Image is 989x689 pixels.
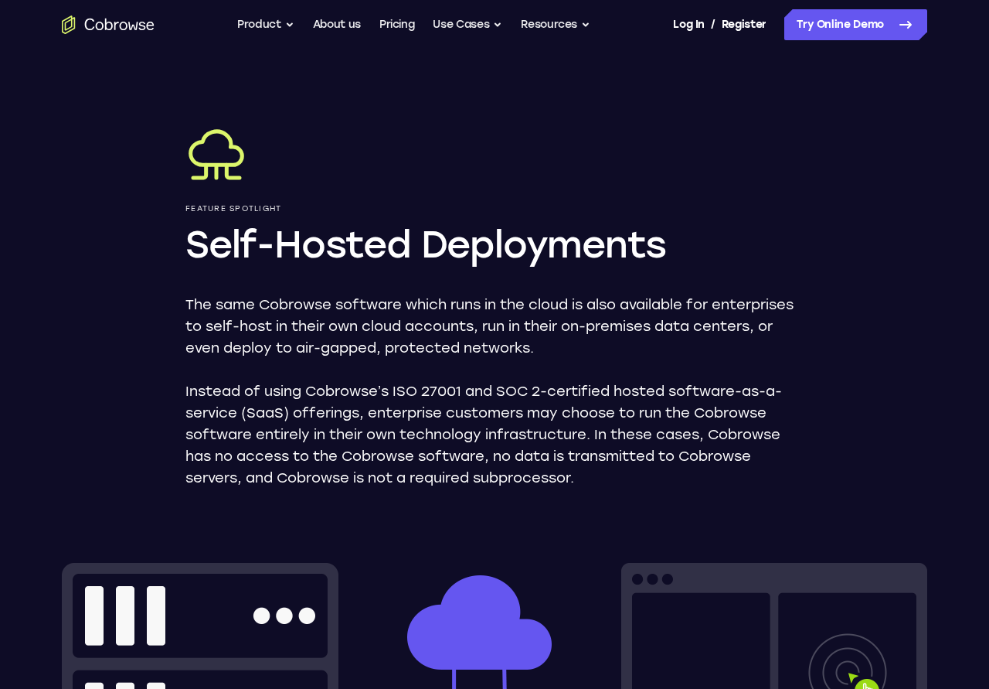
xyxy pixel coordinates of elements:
button: Use Cases [433,9,502,40]
p: Feature Spotlight [185,204,804,213]
a: Log In [673,9,704,40]
a: Pricing [379,9,415,40]
a: About us [313,9,361,40]
a: Go to the home page [62,15,155,34]
p: Instead of using Cobrowse’s ISO 27001 and SOC 2-certified hosted software-as-a-service (SaaS) off... [185,380,804,489]
img: Self-Hosted Deployments [185,124,247,186]
button: Product [237,9,294,40]
span: / [711,15,715,34]
h1: Self-Hosted Deployments [185,220,804,269]
a: Try Online Demo [784,9,927,40]
p: The same Cobrowse software which runs in the cloud is also available for enterprises to self-host... [185,294,804,359]
button: Resources [521,9,590,40]
a: Register [722,9,766,40]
